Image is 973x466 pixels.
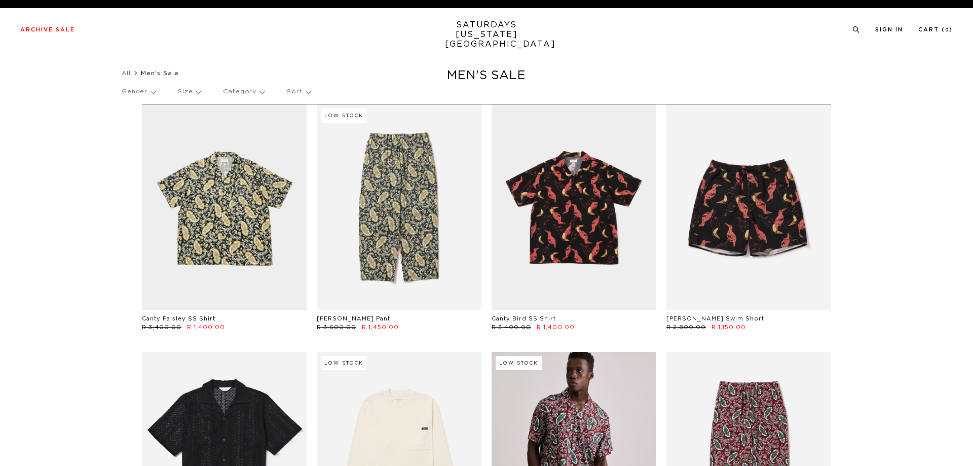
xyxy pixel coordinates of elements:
a: Archive Sale [20,27,75,32]
span: R 1,400.00 [187,325,225,330]
a: Cart (0) [918,27,953,32]
div: Low Stock [321,109,367,123]
p: Gender [122,80,155,103]
p: Sort [287,80,310,103]
p: Category [223,80,264,103]
span: R 2,800.00 [666,325,706,330]
span: R 1,150.00 [712,325,746,330]
a: Canty Paisley SS Shirt [142,316,215,321]
span: Men's Sale [141,70,179,76]
a: [PERSON_NAME] Swim Short [666,316,764,321]
a: SATURDAYS[US_STATE][GEOGRAPHIC_DATA] [445,20,529,49]
span: R 1,450.00 [362,325,399,330]
p: Size [178,80,200,103]
a: Sign In [875,27,903,32]
span: R 3,400.00 [142,325,181,330]
span: R 3,400.00 [492,325,531,330]
span: R 3,600.00 [317,325,356,330]
a: [PERSON_NAME] Pant [317,316,390,321]
span: R 1,400.00 [537,325,575,330]
a: All [122,70,131,76]
small: 0 [945,28,949,32]
a: Canty Bird SS Shirt [492,316,556,321]
div: Low Stock [496,356,542,370]
div: Low Stock [321,356,367,370]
